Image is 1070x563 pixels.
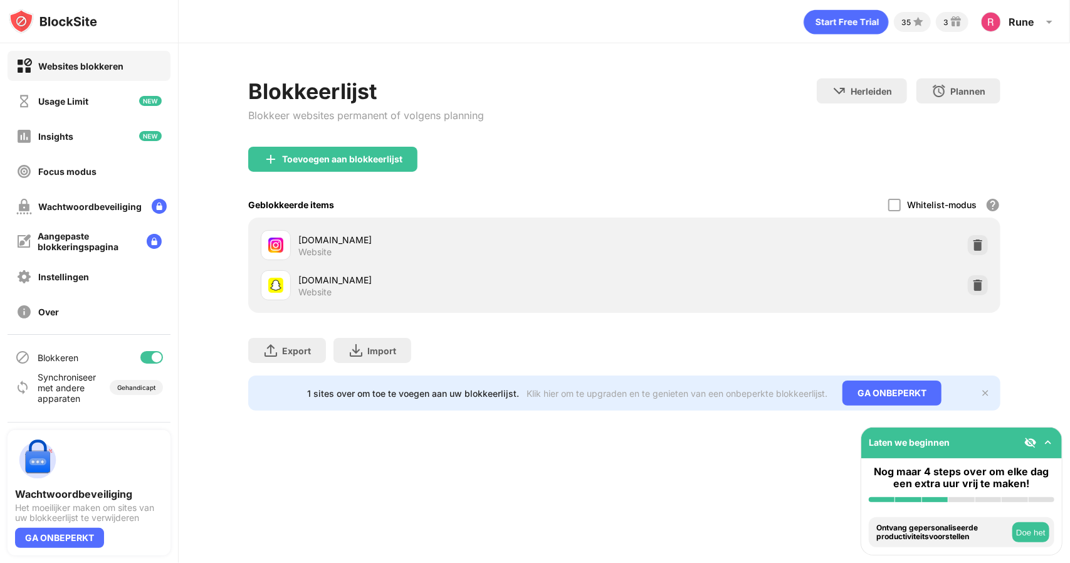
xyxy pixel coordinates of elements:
[980,388,990,398] img: x-button.svg
[38,96,88,107] div: Usage Limit
[950,86,985,97] div: Plannen
[527,388,827,399] div: Klik hier om te upgraden en te genieten van een onbeperkte blokkeerlijst.
[16,269,32,285] img: settings-off.svg
[15,503,163,523] div: Het moeilijker maken om sites van uw blokkeerlijst te verwijderen
[851,86,892,97] div: Herleiden
[1012,522,1049,542] button: Doe het
[38,307,59,317] div: Over
[38,231,137,252] div: Aangepaste blokkeringspagina
[38,271,89,282] div: Instellingen
[298,273,624,287] div: [DOMAIN_NAME]
[298,246,332,258] div: Website
[16,199,32,214] img: password-protection-off.svg
[298,287,332,298] div: Website
[876,524,1009,542] div: Ontvang gepersonaliseerde productiviteitsvoorstellen
[307,388,519,399] div: 1 sites over om toe te voegen aan uw blokkeerlijst.
[15,350,30,365] img: blocking-icon.svg
[16,93,32,109] img: time-usage-off.svg
[1009,16,1034,28] div: Rune
[147,234,162,249] img: lock-menu.svg
[282,154,402,164] div: Toevoegen aan blokkeerlijst
[139,96,162,106] img: new-icon.svg
[139,131,162,141] img: new-icon.svg
[16,234,31,249] img: customize-block-page-off.svg
[981,12,1001,32] img: ACg8ocL3C-WJlwk1Lga0p5iA4deG-H_wsBBEvVeKaTjUt7Uq5Pwyog=s96-c
[15,528,104,548] div: GA ONBEPERKT
[911,14,926,29] img: points-small.svg
[16,164,32,179] img: focus-off.svg
[282,345,311,356] div: Export
[869,466,1054,490] div: Nog maar 4 steps over om elke dag een extra uur vrij te maken!
[842,381,941,406] div: GA ONBEPERKT
[248,199,334,210] div: Geblokkeerde items
[9,9,97,34] img: logo-blocksite.svg
[268,278,283,293] img: favicons
[1024,436,1037,449] img: eye-not-visible.svg
[117,384,155,391] div: Gehandicapt
[268,238,283,253] img: favicons
[943,18,948,27] div: 3
[15,488,163,500] div: Wachtwoordbeveiliging
[248,78,484,104] div: Blokkeerlijst
[869,437,950,448] div: Laten we beginnen
[38,61,123,71] div: Websites blokkeren
[38,131,73,142] div: Insights
[298,233,624,246] div: [DOMAIN_NAME]
[15,380,30,395] img: sync-icon.svg
[152,199,167,214] img: lock-menu.svg
[16,304,32,320] img: about-off.svg
[804,9,889,34] div: animation
[248,109,484,122] div: Blokkeer websites permanent of volgens planning
[901,18,911,27] div: 35
[15,438,60,483] img: push-password-protection.svg
[38,372,102,404] div: Synchroniseer met andere apparaten
[38,166,97,177] div: Focus modus
[38,352,78,363] div: Blokkeren
[948,14,963,29] img: reward-small.svg
[367,345,396,356] div: Import
[1042,436,1054,449] img: omni-setup-toggle.svg
[16,58,32,74] img: block-on.svg
[907,199,977,210] div: Whitelist-modus
[16,129,32,144] img: insights-off.svg
[38,201,142,212] div: Wachtwoordbeveiliging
